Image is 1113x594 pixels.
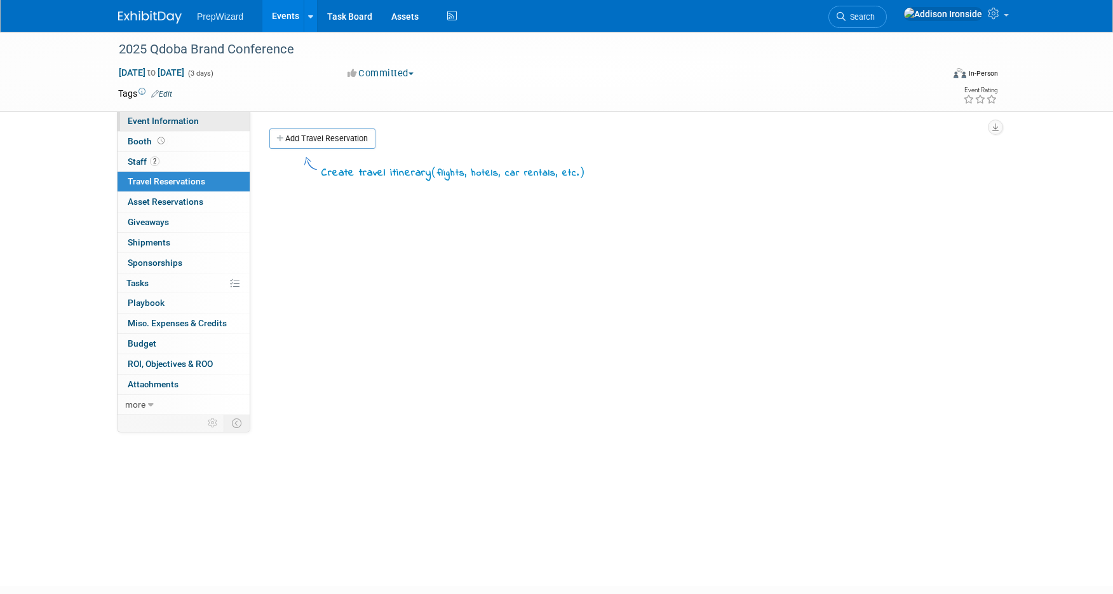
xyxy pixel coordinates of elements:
[118,233,250,252] a: Shipments
[118,111,250,131] a: Event Information
[128,258,182,268] span: Sponsorships
[118,172,250,191] a: Travel Reservations
[846,12,875,22] span: Search
[128,379,179,389] span: Attachments
[321,164,585,181] div: Create travel itinerary
[968,69,998,78] div: In-Person
[118,87,172,100] td: Tags
[118,11,182,24] img: ExhibitDay
[128,359,213,369] span: ROI, Objectives & ROO
[128,176,205,186] span: Travel Reservations
[128,156,159,167] span: Staff
[579,165,585,178] span: )
[118,192,250,212] a: Asset Reservations
[126,278,149,288] span: Tasks
[963,87,997,93] div: Event Rating
[128,338,156,349] span: Budget
[128,116,199,126] span: Event Information
[118,293,250,313] a: Playbook
[197,11,243,22] span: PrepWizard
[118,375,250,394] a: Attachments
[903,7,983,21] img: Addison Ironside
[269,128,375,149] a: Add Travel Reservation
[118,334,250,354] a: Budget
[125,399,145,410] span: more
[128,298,165,308] span: Playbook
[118,273,250,293] a: Tasks
[128,217,169,227] span: Giveaways
[828,6,887,28] a: Search
[431,165,437,178] span: (
[118,132,250,151] a: Booth
[145,67,158,78] span: to
[224,415,250,431] td: Toggle Event Tabs
[155,136,167,146] span: Booth not reserved yet
[118,67,185,78] span: [DATE] [DATE]
[118,395,250,415] a: more
[437,166,579,180] span: flights, hotels, car rentals, etc.
[118,253,250,273] a: Sponsorships
[118,354,250,374] a: ROI, Objectives & ROO
[118,314,250,333] a: Misc. Expenses & Credits
[118,152,250,172] a: Staff2
[202,415,224,431] td: Personalize Event Tab Strip
[954,68,966,78] img: Format-Inperson.png
[187,69,213,78] span: (3 days)
[150,156,159,166] span: 2
[114,38,923,61] div: 2025 Qdoba Brand Conference
[128,237,170,247] span: Shipments
[128,136,167,146] span: Booth
[128,197,203,207] span: Asset Reservations
[118,212,250,232] a: Giveaways
[151,90,172,99] a: Edit
[867,66,998,85] div: Event Format
[128,318,227,328] span: Misc. Expenses & Credits
[343,67,419,80] button: Committed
